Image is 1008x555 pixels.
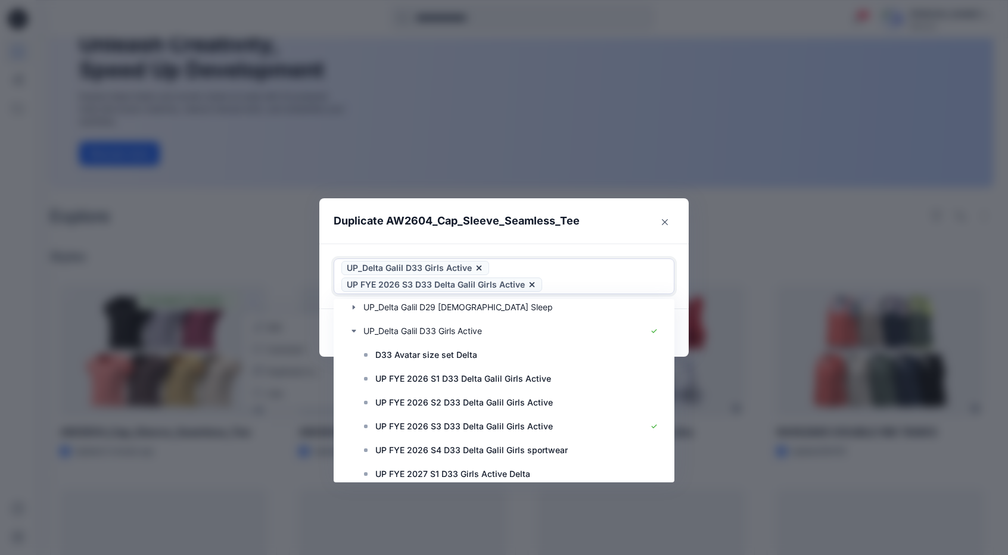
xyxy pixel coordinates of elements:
[375,467,530,481] p: UP FYE 2027 S1 D33 Girls Active Delta
[655,213,674,232] button: Close
[347,261,472,275] span: UP_Delta Galil D33 Girls Active
[375,395,553,410] p: UP FYE 2026 S2 D33 Delta Galil Girls Active
[375,443,568,457] p: UP FYE 2026 S4 D33 Delta Galil Girls sportwear
[375,348,477,362] p: D33 Avatar size set Delta
[347,277,525,292] span: UP FYE 2026 S3 D33 Delta Galil Girls Active
[334,213,580,229] p: Duplicate AW2604_Cap_Sleeve_Seamless_Tee
[375,419,553,434] p: UP FYE 2026 S3 D33 Delta Galil Girls Active
[375,372,551,386] p: UP FYE 2026 S1 D33 Delta Galil Girls Active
